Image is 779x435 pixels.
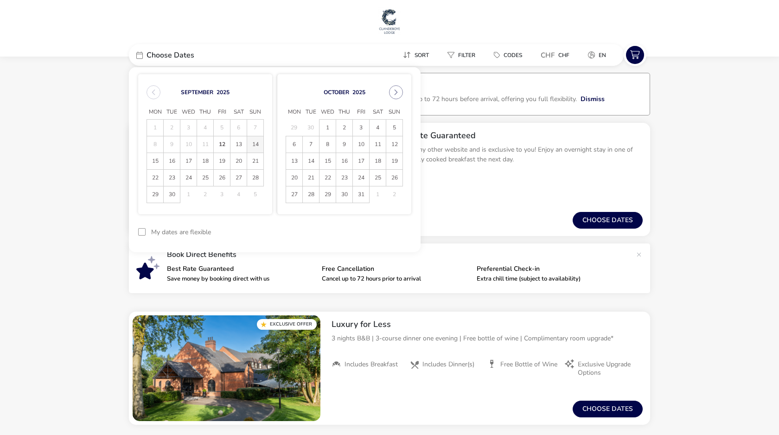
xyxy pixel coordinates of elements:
[500,360,557,369] span: Free Bottle of Wine
[230,186,247,203] td: 4
[147,153,164,170] td: 15
[319,136,336,153] td: 8
[378,7,401,35] img: Main Website
[147,136,164,153] td: 8
[319,153,336,169] span: 15
[353,153,370,170] td: 17
[303,136,319,153] td: 7
[230,153,247,169] span: 20
[336,120,352,136] span: 2
[389,85,403,99] button: Next Month
[336,170,352,186] span: 23
[322,276,469,282] p: Cancel up to 72 hours prior to arrival
[286,120,303,136] td: 29
[353,136,369,153] span: 10
[303,170,319,186] span: 21
[180,120,197,136] td: 3
[197,186,214,203] td: 2
[286,136,303,153] td: 6
[345,360,398,369] span: Includes Breakfast
[336,136,353,153] td: 9
[167,266,314,272] p: Best Rate Guaranteed
[332,130,643,141] h2: Best Available B&B Rate Guaranteed
[370,153,386,170] td: 18
[581,48,613,62] button: en
[386,120,403,136] td: 5
[352,89,365,96] button: Choose Year
[581,48,617,62] naf-pibe-menu-bar-item: en
[133,315,320,421] div: 1 / 1
[353,120,369,136] span: 3
[286,186,302,203] span: 27
[319,186,336,203] span: 29
[336,186,353,203] td: 30
[286,170,302,186] span: 20
[322,266,469,272] p: Free Cancellation
[197,153,214,170] td: 18
[257,319,317,330] div: Exclusive Offer
[332,145,643,164] p: This offer is not available on any other website and is exclusive to you! Enjoy an overnight stay...
[386,136,402,153] span: 12
[247,186,264,203] td: 5
[151,229,211,236] label: My dates are flexible
[230,105,247,119] span: Sat
[214,170,230,186] span: 26
[303,186,319,203] td: 28
[533,48,581,62] naf-pibe-menu-bar-item: CHFCHF
[147,120,164,136] td: 1
[486,48,533,62] naf-pibe-menu-bar-item: Codes
[247,153,263,169] span: 21
[197,170,214,186] td: 25
[214,170,230,186] td: 26
[370,136,386,153] td: 11
[230,120,247,136] td: 6
[386,153,402,169] span: 19
[180,170,197,186] span: 24
[370,120,386,136] span: 4
[147,153,163,169] span: 15
[386,170,402,186] span: 26
[197,153,213,169] span: 18
[147,51,194,59] span: Choose Dates
[164,186,180,203] td: 30
[336,153,352,169] span: 16
[230,153,247,170] td: 20
[370,170,386,186] td: 25
[386,105,403,119] span: Sun
[147,105,164,119] span: Mon
[129,44,268,66] div: Choose Dates
[353,136,370,153] td: 10
[197,170,213,186] span: 25
[180,136,197,153] td: 10
[353,170,369,186] span: 24
[180,153,197,169] span: 17
[197,120,214,136] td: 4
[214,153,230,169] span: 19
[214,186,230,203] td: 3
[319,170,336,186] td: 22
[599,51,606,59] span: en
[247,120,264,136] td: 7
[332,319,643,330] h2: Luxury for Less
[167,251,632,258] p: Book Direct Benefits
[324,89,349,96] button: Choose Month
[247,153,264,170] td: 21
[164,153,180,170] td: 16
[386,170,403,186] td: 26
[247,105,264,119] span: Sun
[353,153,369,169] span: 17
[581,94,605,104] button: Dismiss
[319,120,336,136] span: 1
[396,48,436,62] button: Sort
[303,136,319,153] span: 7
[214,120,230,136] td: 5
[138,74,411,214] div: Choose Date
[303,170,319,186] td: 21
[353,105,370,119] span: Fri
[353,120,370,136] td: 3
[319,105,336,119] span: Wed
